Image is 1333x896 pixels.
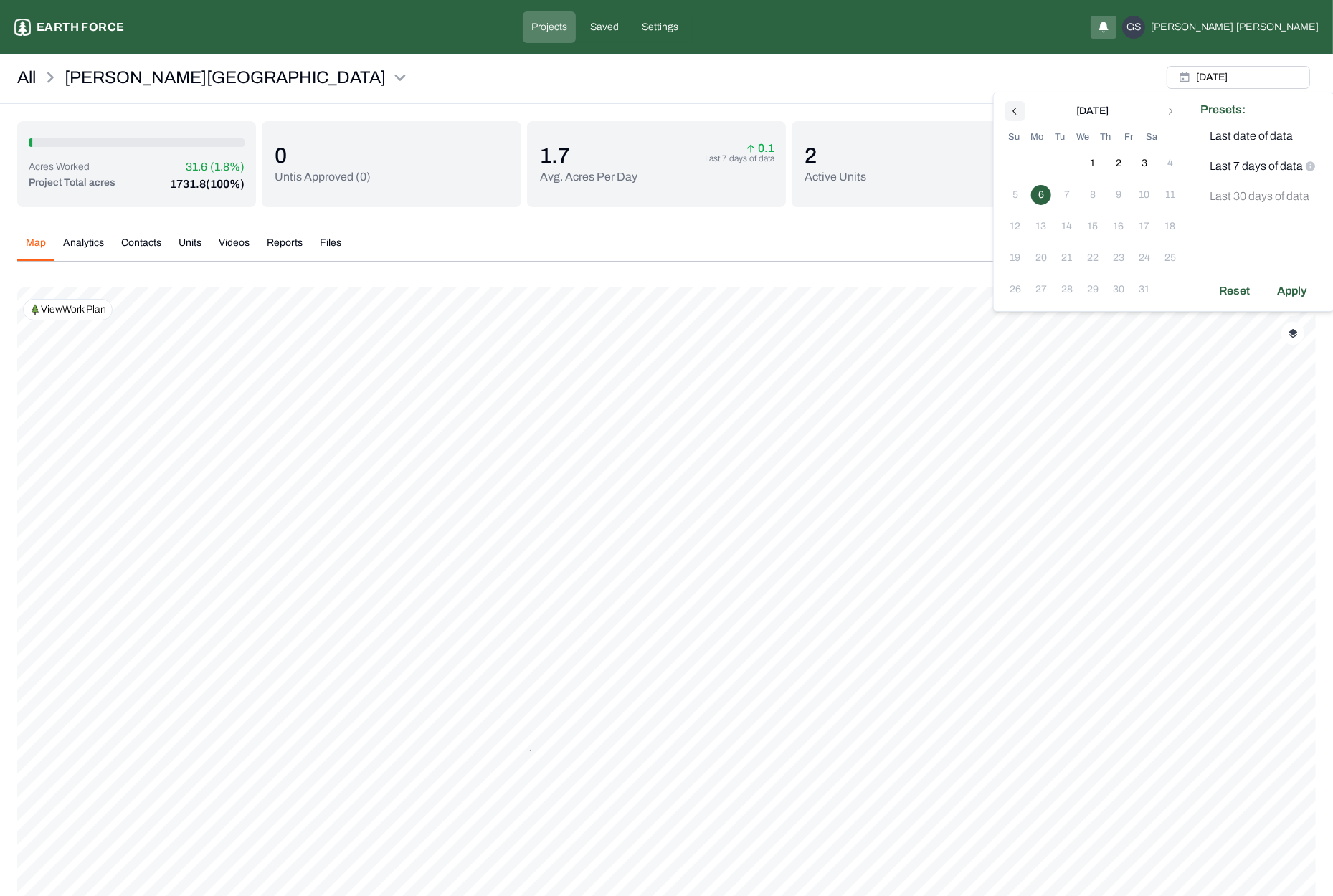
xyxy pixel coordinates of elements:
th: Friday [1117,130,1140,145]
div: [DATE] [1076,104,1109,118]
button: 1 [1083,153,1103,173]
a: Saved [582,11,627,43]
button: 6 [1031,185,1051,205]
button: Map [17,236,54,261]
p: Last 30 days of data [1210,188,1309,205]
p: Saved [590,20,619,34]
p: Projects [531,20,567,34]
p: 0 [275,143,371,168]
th: Sunday [1002,130,1025,145]
a: Settings [633,11,687,43]
th: Tuesday [1048,130,1071,145]
button: [DATE] [1167,66,1310,89]
a: Projects [523,11,576,43]
p: Untis Approved ( 0 ) [275,168,371,186]
p: Last 7 days of data [705,153,774,164]
p: Active Units [805,168,866,186]
img: earthforce-logo-white-uG4MPadI.svg [14,19,31,36]
a: All [17,66,36,89]
button: Contacts [113,236,170,261]
button: Analytics [54,236,113,261]
img: arrow [746,144,755,153]
p: 2 [805,143,866,168]
p: Project Total acres [29,176,115,193]
p: Last 7 days of data [1210,158,1303,175]
p: (1.8%) [210,158,245,176]
p: Acres Worked [29,160,90,174]
span: [PERSON_NAME] [1151,20,1233,34]
button: 3 [530,750,531,751]
button: Files [311,236,350,261]
button: GS[PERSON_NAME][PERSON_NAME] [1122,16,1319,39]
div: Reset [1210,280,1258,302]
button: Go to previous month [1005,101,1025,121]
p: 0.1 [746,144,774,153]
img: layerIcon [1289,328,1298,338]
span: [PERSON_NAME] [1236,20,1319,34]
p: 31.6 [186,158,207,176]
button: Units [170,236,210,261]
p: [PERSON_NAME][GEOGRAPHIC_DATA] [65,66,386,89]
button: Videos [210,236,258,261]
th: Saturday [1140,130,1163,145]
p: Settings [642,20,678,34]
div: GS [1122,16,1145,39]
button: 2 [1109,153,1129,173]
button: 3 [1134,153,1154,173]
th: Wednesday [1071,130,1094,145]
p: Last date of data [1210,128,1293,145]
div: Apply [1268,280,1315,302]
p: Presets: [1200,101,1325,118]
p: View Work Plan [41,302,106,317]
p: 1731.8 (100%) [170,176,245,193]
p: 1.7 [540,143,637,168]
button: Reports [258,236,311,261]
p: Avg. Acres Per Day [540,168,637,186]
p: Earth force [37,19,124,36]
th: Thursday [1094,130,1117,145]
th: Monday [1025,130,1048,145]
